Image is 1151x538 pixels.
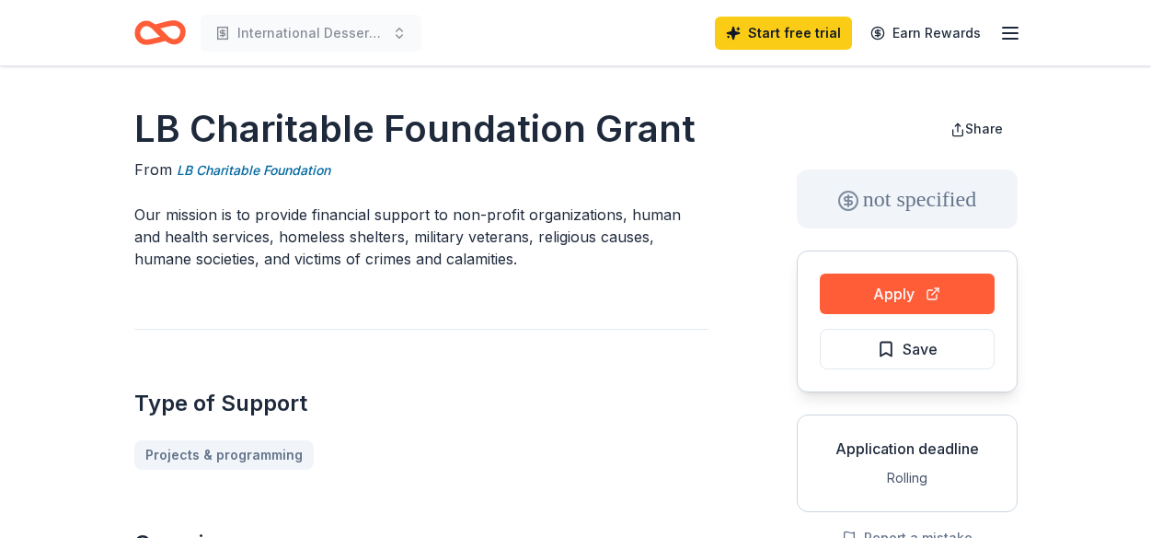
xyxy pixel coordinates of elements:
[134,389,708,418] h2: Type of Support
[965,121,1003,136] span: Share
[177,159,330,181] a: LB Charitable Foundation
[134,204,708,270] p: Our mission is to provide financial support to non-profit organizations, human and health service...
[797,170,1018,228] div: not specified
[903,337,938,361] span: Save
[812,467,1002,489] div: Rolling
[237,22,385,44] span: International Dessert and Silent Auction Event
[812,438,1002,460] div: Application deadline
[820,274,995,314] button: Apply
[201,15,421,52] button: International Dessert and Silent Auction Event
[134,158,708,181] div: From
[859,17,992,50] a: Earn Rewards
[134,103,708,155] h1: LB Charitable Foundation Grant
[134,11,186,54] a: Home
[820,329,995,369] button: Save
[715,17,852,50] a: Start free trial
[936,111,1018,147] button: Share
[134,440,314,470] a: Projects & programming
